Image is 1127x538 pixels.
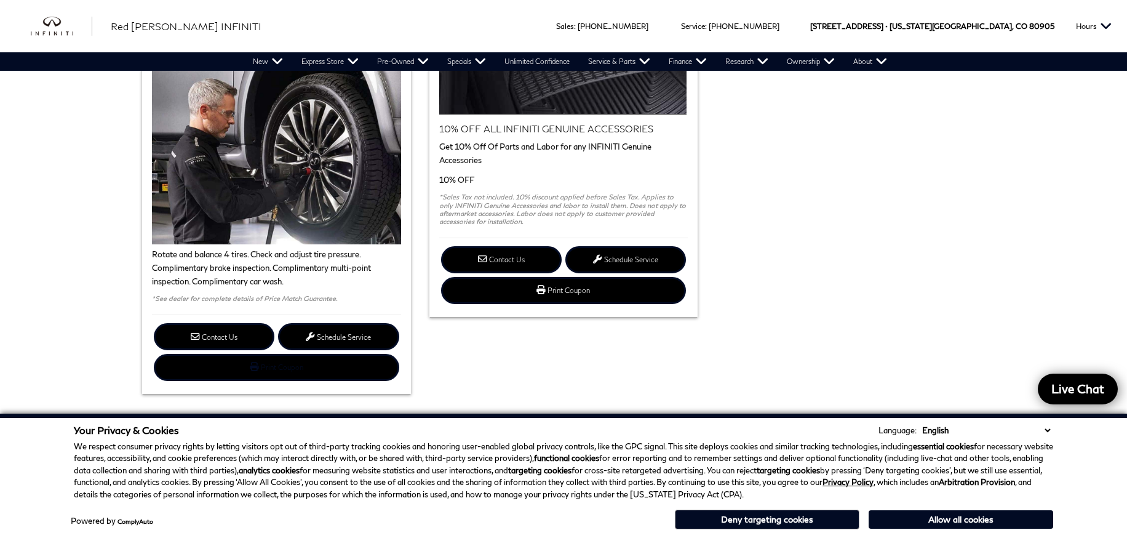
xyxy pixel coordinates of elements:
a: Research [716,52,778,71]
a: About [844,52,896,71]
button: Deny targeting cookies [675,510,859,529]
span: Service [681,22,705,31]
a: Ownership [778,52,844,71]
a: [PHONE_NUMBER] [709,22,779,31]
strong: targeting cookies [757,465,820,475]
a: Unlimited Confidence [495,52,579,71]
select: Language Select [919,424,1053,436]
a: [PHONE_NUMBER] [578,22,648,31]
a: Specials [438,52,495,71]
a: infiniti [31,17,92,36]
a: Red [PERSON_NAME] INFINITI [111,19,261,34]
button: Allow all cookies [869,510,1053,529]
a: Live Chat [1038,374,1118,404]
span: Red [PERSON_NAME] INFINITI [111,20,261,32]
span: Live Chat [1045,381,1110,396]
a: [STREET_ADDRESS] • [US_STATE][GEOGRAPHIC_DATA], CO 80905 [810,22,1054,31]
nav: Main Navigation [244,52,896,71]
strong: analytics cookies [239,465,300,475]
p: Rotate and balance 4 tires. Check and adjust tire pressure. Complimentary brake inspection. Compl... [152,247,401,288]
a: Pre-Owned [368,52,438,71]
img: INFINITI [31,17,92,36]
strong: targeting cookies [508,465,571,475]
p: *Sales Tax not included. 10% discount applied before Sales Tax. Applies to only INFINITI Genuine ... [439,193,688,225]
span: : [574,22,576,31]
a: Service & Parts [579,52,659,71]
div: Powered by [71,517,153,525]
div: Language: [878,427,917,435]
a: New [244,52,292,71]
span: Sales [556,22,574,31]
p: Get 10% Off Of Parts and Labor for any INFINITI Genuine Accessories [439,140,688,167]
a: Print Coupon [154,354,399,381]
a: Contact Us [441,246,562,273]
a: Print Coupon [441,277,687,304]
a: ComplyAuto [117,518,153,525]
a: Schedule Service [565,246,686,273]
a: Express Store [292,52,368,71]
strong: Arbitration Provision [939,477,1015,487]
a: Privacy Policy [822,477,874,487]
a: Contact Us [154,323,274,350]
strong: essential cookies [913,441,974,451]
strong: functional cookies [534,453,599,463]
a: Schedule Service [278,323,399,350]
p: *See dealer for complete details of Price Match Guarantee. [152,294,401,302]
p: 10% OFF [439,173,688,187]
p: We respect consumer privacy rights by letting visitors opt out of third-party tracking cookies an... [74,441,1053,501]
a: Finance [659,52,716,71]
h2: 10% OFF ALL INFINITI GENUINE ACCESSORIES [439,124,688,134]
span: Your Privacy & Cookies [74,424,179,436]
span: : [705,22,707,31]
